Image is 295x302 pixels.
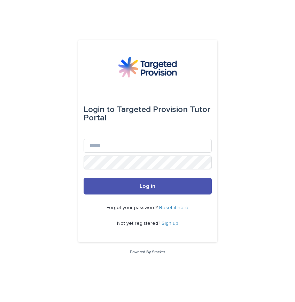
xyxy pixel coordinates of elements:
[84,100,212,128] div: Targeted Provision Tutor Portal
[84,178,212,194] button: Log in
[159,205,188,210] a: Reset it here
[84,105,115,114] span: Login to
[118,57,177,78] img: M5nRWzHhSzIhMunXDL62
[140,183,155,189] span: Log in
[130,250,165,254] a: Powered By Stacker
[107,205,159,210] span: Forgot your password?
[162,221,178,226] a: Sign up
[117,221,162,226] span: Not yet registered?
